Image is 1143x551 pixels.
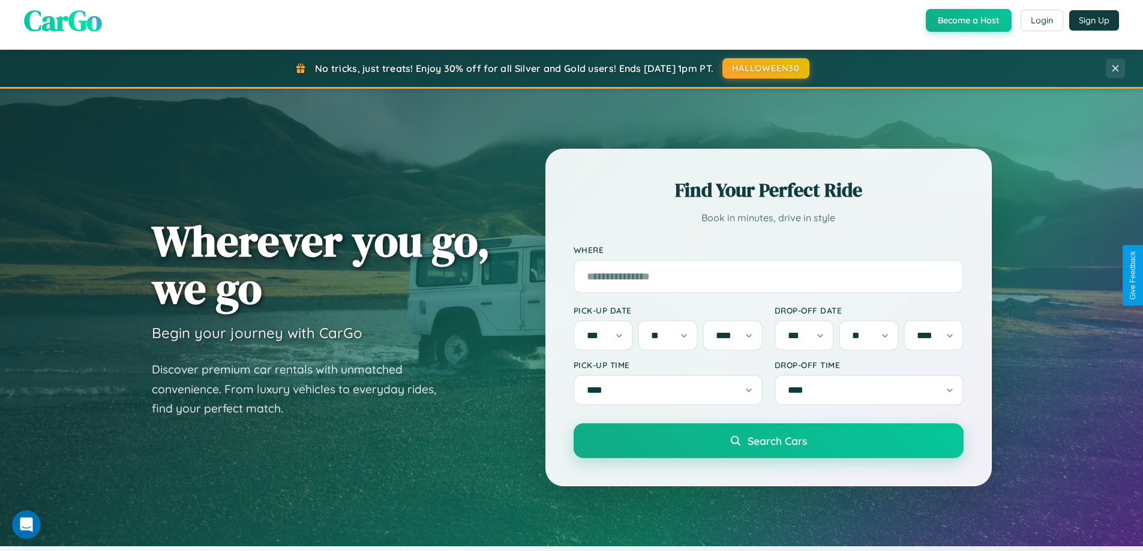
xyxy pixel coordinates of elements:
button: Search Cars [574,423,964,458]
label: Pick-up Date [574,305,763,315]
p: Book in minutes, drive in style [574,209,964,227]
label: Pick-up Time [574,360,763,370]
h1: Wherever you go, we go [152,217,490,312]
button: Login [1021,10,1063,31]
label: Drop-off Time [775,360,964,370]
label: Where [574,245,964,255]
p: Discover premium car rentals with unmatched convenience. From luxury vehicles to everyday rides, ... [152,360,452,418]
span: No tricks, just treats! Enjoy 30% off for all Silver and Gold users! Ends [DATE] 1pm PT. [315,62,713,74]
button: HALLOWEEN30 [722,58,809,79]
span: Search Cars [748,434,807,447]
h2: Find Your Perfect Ride [574,177,964,203]
button: Sign Up [1069,10,1119,31]
label: Drop-off Date [775,305,964,315]
iframe: Intercom live chat [12,510,41,539]
h3: Begin your journey with CarGo [152,324,362,342]
button: Become a Host [926,9,1012,32]
span: CarGo [24,1,102,40]
div: Give Feedback [1129,251,1137,300]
